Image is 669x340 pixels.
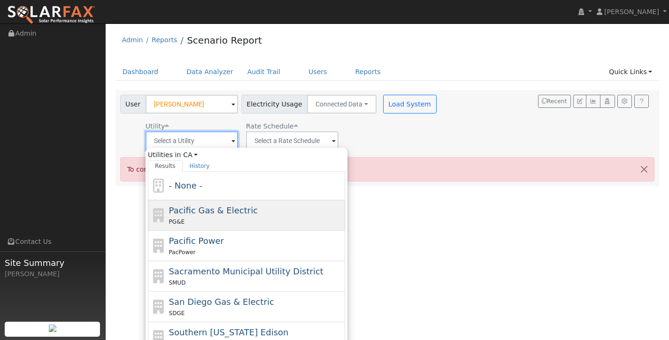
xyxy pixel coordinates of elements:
[634,95,649,108] a: Help Link
[169,181,202,190] span: - None -
[169,236,224,246] span: Pacific Power
[169,280,186,286] span: SMUD
[240,63,287,81] a: Audit Trail
[148,150,345,160] span: Utilities in
[600,95,615,108] button: Login As
[183,160,217,172] a: History
[586,95,600,108] button: Multi-Series Graph
[634,158,654,181] button: Close
[602,63,659,81] a: Quick Links
[146,95,238,113] input: Select a User
[5,269,100,279] div: [PERSON_NAME]
[169,297,274,307] span: San Diego Gas & Electric
[49,325,56,332] img: retrieve
[7,5,95,25] img: SolarFax
[148,160,183,172] a: Results
[115,63,166,81] a: Dashboard
[348,63,388,81] a: Reports
[120,95,146,113] span: User
[538,95,571,108] button: Recent
[169,266,323,276] span: Sacramento Municipal Utility District
[573,95,586,108] button: Edit User
[169,219,185,225] span: PG&E
[169,310,185,317] span: SDGE
[127,166,301,173] span: To connect your utility provider, click "Connect Now"
[146,121,238,131] div: Utility
[122,36,143,44] a: Admin
[307,95,377,113] button: Connected Data
[301,63,334,81] a: Users
[241,95,308,113] span: Electricity Usage
[246,122,298,130] span: Alias: None
[246,131,338,150] input: Select a Rate Schedule
[617,95,632,108] button: Settings
[146,131,238,150] input: Select a Utility
[5,257,100,269] span: Site Summary
[183,150,198,160] a: CA
[383,95,437,113] button: Load System
[187,35,262,46] a: Scenario Report
[152,36,177,44] a: Reports
[169,205,258,215] span: Pacific Gas & Electric
[169,327,289,337] span: Southern [US_STATE] Edison
[604,8,659,15] span: [PERSON_NAME]
[169,249,196,256] span: PacPower
[179,63,240,81] a: Data Analyzer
